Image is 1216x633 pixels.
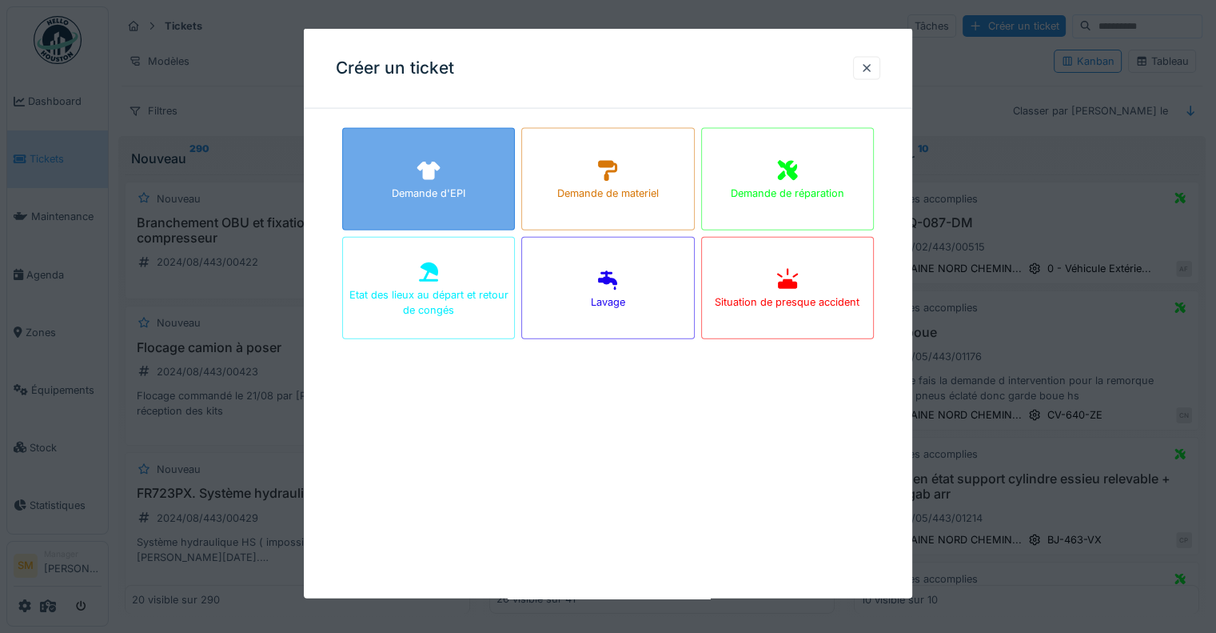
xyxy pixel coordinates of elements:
[557,186,659,201] div: Demande de materiel
[591,294,625,310] div: Lavage
[392,186,465,201] div: Demande d'EPI
[343,286,514,317] div: Etat des lieux au départ et retour de congés
[731,186,844,201] div: Demande de réparation
[715,294,859,310] div: Situation de presque accident
[336,58,454,78] h3: Créer un ticket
